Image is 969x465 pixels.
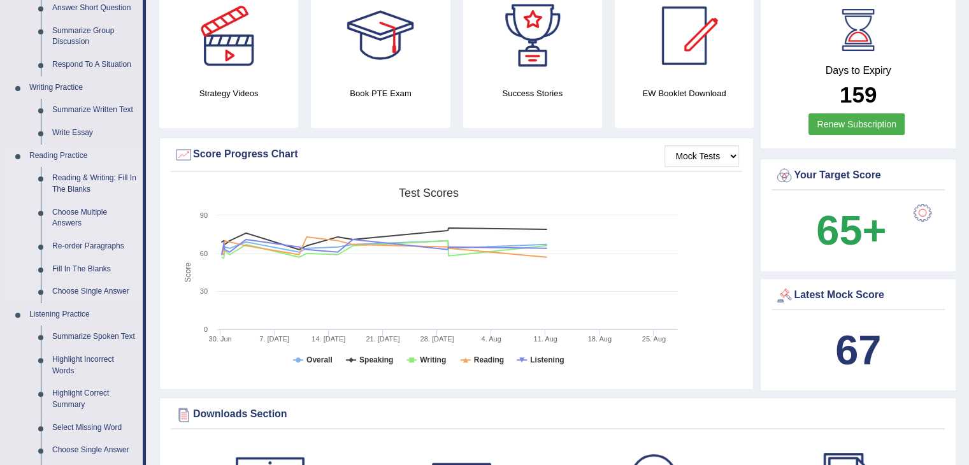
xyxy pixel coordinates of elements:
h4: Book PTE Exam [311,87,450,100]
a: Fill In The Blanks [47,258,143,281]
h4: Success Stories [463,87,602,100]
tspan: 25. Aug [642,335,666,343]
a: Re-order Paragraphs [47,235,143,258]
a: Summarize Written Text [47,99,143,122]
tspan: Overall [306,355,333,364]
tspan: Reading [474,355,504,364]
tspan: Listening [530,355,564,364]
h4: Days to Expiry [775,65,942,76]
text: 90 [200,211,208,219]
a: Select Missing Word [47,417,143,440]
a: Choose Single Answer [47,439,143,462]
tspan: 4. Aug [481,335,501,343]
tspan: 28. [DATE] [420,335,454,343]
a: Summarize Spoken Text [47,325,143,348]
a: Renew Subscription [808,113,905,135]
a: Reading & Writing: Fill In The Blanks [47,167,143,201]
tspan: 7. [DATE] [259,335,289,343]
text: 60 [200,250,208,257]
tspan: Score [183,262,192,283]
div: Score Progress Chart [174,145,739,164]
tspan: 11. Aug [533,335,557,343]
a: Writing Practice [24,76,143,99]
tspan: 30. Jun [209,335,232,343]
tspan: Test scores [399,187,459,199]
a: Choose Single Answer [47,280,143,303]
h4: EW Booklet Download [615,87,754,100]
div: Your Target Score [775,166,942,185]
tspan: 18. Aug [588,335,612,343]
a: Write Essay [47,122,143,145]
a: Listening Practice [24,303,143,326]
text: 0 [204,325,208,333]
b: 65+ [816,207,886,254]
a: Choose Multiple Answers [47,201,143,235]
a: Summarize Group Discussion [47,20,143,54]
a: Reading Practice [24,145,143,168]
tspan: 21. [DATE] [366,335,399,343]
h4: Strategy Videos [159,87,298,100]
div: Downloads Section [174,405,942,424]
a: Highlight Correct Summary [47,382,143,416]
b: 67 [835,327,881,373]
a: Respond To A Situation [47,54,143,76]
div: Latest Mock Score [775,286,942,305]
tspan: Speaking [359,355,393,364]
tspan: 14. [DATE] [312,335,345,343]
tspan: Writing [420,355,446,364]
b: 159 [840,82,877,107]
text: 30 [200,287,208,295]
a: Highlight Incorrect Words [47,348,143,382]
